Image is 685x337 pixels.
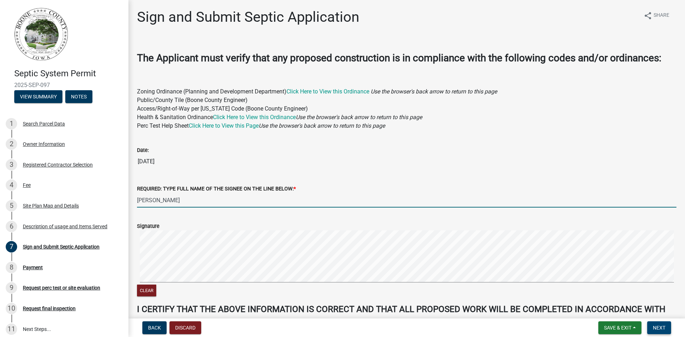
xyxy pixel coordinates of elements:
label: Signature [137,224,159,229]
div: Request final inspection [23,306,76,311]
button: Clear [137,285,156,296]
wm-modal-confirm: Notes [65,94,92,100]
a: Click Here to View this Ordinance [286,88,369,95]
button: Next [647,321,671,334]
div: Sign and Submit Septic Application [23,244,100,249]
button: Notes [65,90,92,103]
div: 1 [6,118,17,129]
a: Click Here to View this Ordinance [213,114,296,121]
button: Discard [169,321,201,334]
div: 10 [6,303,17,314]
div: 6 [6,221,17,232]
strong: The Applicant must verify that any proposed construction is in compliance with the following code... [137,52,661,64]
wm-modal-confirm: Summary [14,94,62,100]
label: REQUIRED: TYPE FULL NAME OF THE SIGNEE ON THE LINE BELOW: [137,187,296,192]
i: share [644,11,652,20]
i: Use the browser's back arrow to return to this page [259,122,385,129]
div: 5 [6,200,17,211]
div: 8 [6,262,17,273]
button: Back [142,321,167,334]
div: 7 [6,241,17,252]
h1: Sign and Submit Septic Application [137,9,359,26]
div: Payment [23,265,43,270]
div: Fee [23,183,31,188]
i: Use the browser's back arrow to return to this page [371,88,497,95]
div: 3 [6,159,17,170]
span: Save & Exit [604,325,631,331]
p: Zoning Ordinance (Planning and Development Department) Public/County Tile (Boone County Engineer)... [137,79,676,130]
span: Share [654,11,669,20]
h4: Septic System Permit [14,68,123,79]
button: shareShare [638,9,675,22]
span: Back [148,325,161,331]
div: Description of usage and Items Served [23,224,107,229]
div: 2 [6,138,17,150]
div: Owner Information [23,142,65,147]
button: Save & Exit [598,321,641,334]
div: Request perc test or site evaluation [23,285,100,290]
span: 2025-SEP-097 [14,82,114,88]
label: Date: [137,148,149,153]
a: Click Here to View this Page [189,122,259,129]
span: Next [653,325,665,331]
strong: I CERTIFY THAT THE ABOVE INFORMATION IS CORRECT AND THAT ALL PROPOSED WORK WILL BE COMPLETED IN A... [137,304,665,335]
div: 4 [6,179,17,191]
div: 9 [6,282,17,293]
i: Use the browser's back arrow to return to this page [296,114,422,121]
div: 11 [6,323,17,335]
div: Registered Contractor Selection [23,162,93,167]
div: Search Parcel Data [23,121,65,126]
div: Site Plan Map and Details [23,203,79,208]
img: Boone County, Iowa [14,7,68,61]
button: View Summary [14,90,62,103]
